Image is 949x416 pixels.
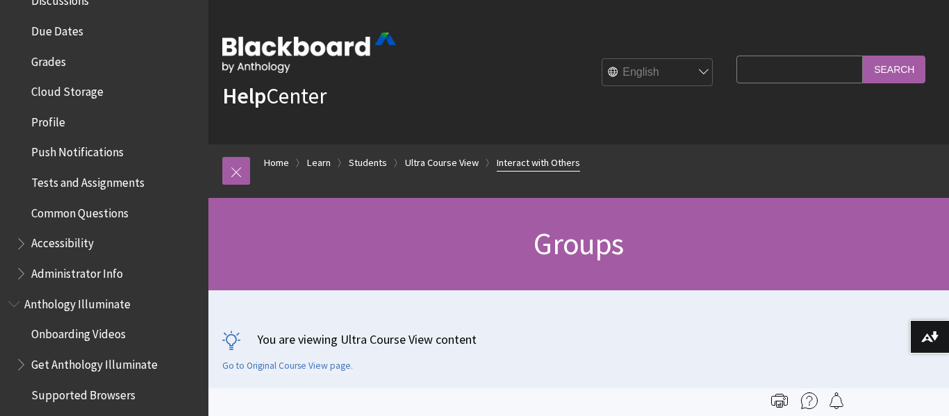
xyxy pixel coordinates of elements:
span: Get Anthology Illuminate [31,353,158,372]
span: Due Dates [31,19,83,38]
a: Home [264,154,289,172]
span: Onboarding Videos [31,323,126,342]
a: Ultra Course View [405,154,479,172]
img: Follow this page [828,392,845,409]
span: Grades [31,50,66,69]
span: Accessibility [31,232,94,251]
p: You are viewing Ultra Course View content [222,331,935,348]
span: Profile [31,110,65,129]
span: Push Notifications [31,141,124,160]
span: Groups [534,224,623,263]
a: HelpCenter [222,82,327,110]
a: Go to Original Course View page. [222,360,353,372]
span: Common Questions [31,201,129,220]
a: Interact with Others [497,154,580,172]
img: More help [801,392,818,409]
span: Cloud Storage [31,80,104,99]
span: Supported Browsers [31,383,135,402]
span: Administrator Info [31,262,123,281]
span: Anthology Illuminate [24,292,131,311]
strong: Help [222,82,266,110]
img: Blackboard by Anthology [222,33,396,73]
input: Search [863,56,925,83]
a: Students [349,154,387,172]
a: Learn [307,154,331,172]
span: Tests and Assignments [31,171,145,190]
select: Site Language Selector [602,59,713,87]
img: Print [771,392,788,409]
